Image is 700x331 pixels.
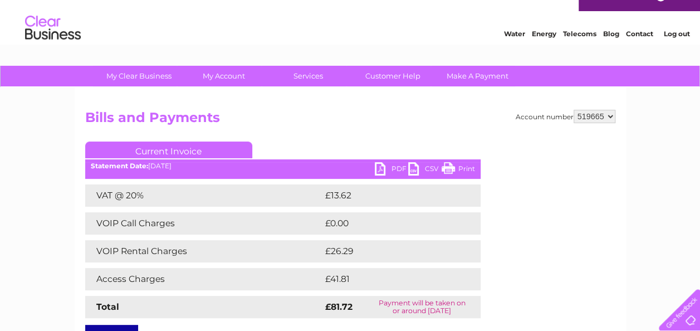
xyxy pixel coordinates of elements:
a: Log out [663,47,689,56]
a: Current Invoice [85,142,252,158]
div: [DATE] [85,162,481,170]
td: £0.00 [322,212,455,235]
div: Clear Business is a trading name of Verastar Limited (registered in [GEOGRAPHIC_DATA] No. 3667643... [87,6,614,54]
strong: £81.72 [325,301,353,312]
td: £26.29 [322,240,458,262]
a: Contact [626,47,653,56]
td: £13.62 [322,184,457,207]
a: Energy [532,47,556,56]
h2: Bills and Payments [85,110,615,131]
td: Payment will be taken on or around [DATE] [364,296,481,318]
td: £41.81 [322,268,456,290]
a: Blog [603,47,619,56]
a: CSV [408,162,442,178]
div: Account number [516,110,615,123]
td: VOIP Call Charges [85,212,322,235]
td: Access Charges [85,268,322,290]
td: VAT @ 20% [85,184,322,207]
a: Make A Payment [432,66,523,86]
a: My Clear Business [93,66,185,86]
b: Statement Date: [91,162,148,170]
strong: Total [96,301,119,312]
a: PDF [375,162,408,178]
img: logo.png [25,29,81,63]
a: Customer Help [347,66,439,86]
a: Telecoms [563,47,596,56]
a: Print [442,162,475,178]
a: Services [262,66,354,86]
a: Water [504,47,525,56]
a: My Account [178,66,270,86]
a: 0333 014 3131 [490,6,567,20]
td: VOIP Rental Charges [85,240,322,262]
